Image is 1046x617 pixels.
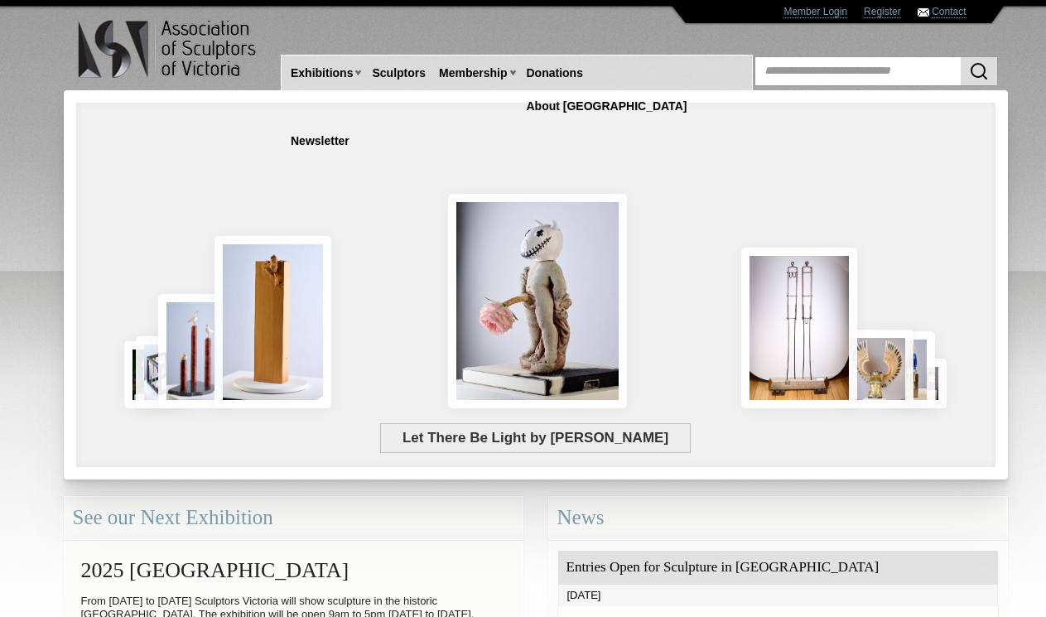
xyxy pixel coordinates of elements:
img: logo.png [77,17,259,82]
h2: 2025 [GEOGRAPHIC_DATA] [73,550,514,590]
a: Membership [432,58,513,89]
a: Newsletter [284,126,356,157]
a: Contact [932,6,966,18]
div: News [548,496,1008,540]
a: Sculptors [365,58,432,89]
a: Member Login [783,6,847,18]
div: [DATE] [558,585,998,606]
img: Let There Be Light [448,194,627,408]
img: Little Frog. Big Climb [215,236,332,408]
span: Let There Be Light by [PERSON_NAME] [380,423,690,453]
div: Entries Open for Sculpture in [GEOGRAPHIC_DATA] [558,551,998,585]
a: Donations [520,58,590,89]
a: Register [864,6,901,18]
a: About [GEOGRAPHIC_DATA] [520,91,694,122]
img: Lorica Plumata (Chrysus) [838,330,913,408]
img: Search [969,61,989,81]
img: Swingers [741,248,858,408]
div: See our Next Exhibition [64,496,523,540]
a: Exhibitions [284,58,359,89]
img: Contact ASV [918,8,929,17]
